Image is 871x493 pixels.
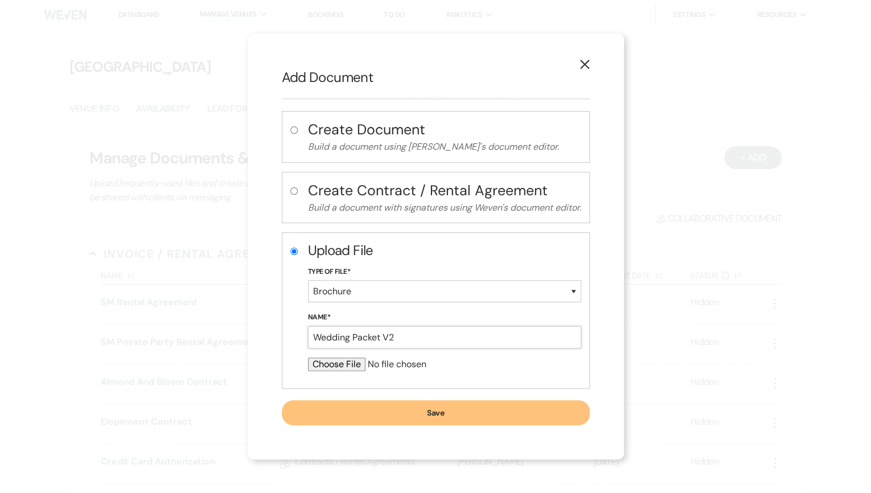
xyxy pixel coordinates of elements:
button: Save [282,400,590,425]
button: Create DocumentBuild a document using [PERSON_NAME]'s document editor. [308,120,581,154]
p: Build a document with signatures using Weven's document editor. [308,200,581,215]
button: Create Contract / Rental AgreementBuild a document with signatures using Weven's document editor. [308,180,581,215]
label: Type of File* [308,266,581,278]
label: Name* [308,311,581,324]
h2: Upload File [308,241,581,260]
h4: Create Contract / Rental Agreement [308,180,581,200]
h2: Add Document [282,68,590,87]
p: Build a document using [PERSON_NAME]'s document editor. [308,139,581,154]
h4: Create Document [308,120,581,139]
